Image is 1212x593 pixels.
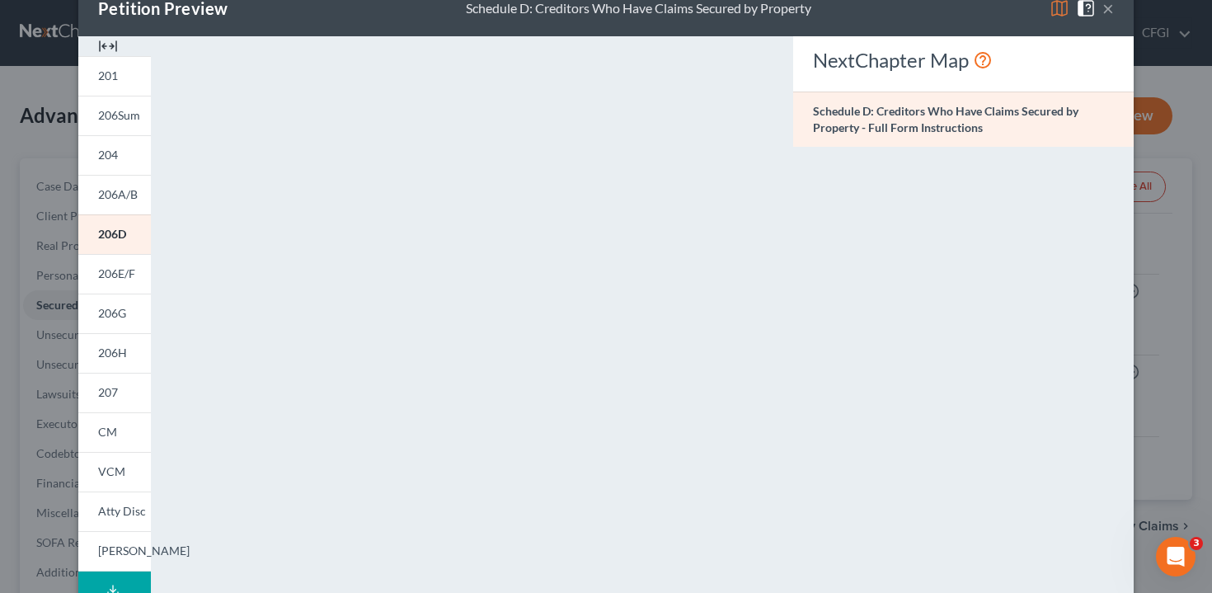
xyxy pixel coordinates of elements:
[78,492,151,531] a: Atty Disc
[98,544,190,558] span: [PERSON_NAME]
[78,452,151,492] a: VCM
[78,254,151,294] a: 206E/F
[78,96,151,135] a: 206Sum
[98,108,140,122] span: 206Sum
[78,531,151,572] a: [PERSON_NAME]
[98,504,146,518] span: Atty Disc
[98,306,126,320] span: 206G
[98,187,138,201] span: 206A/B
[98,36,118,56] img: expand-e0f6d898513216a626fdd78e52531dac95497ffd26381d4c15ee2fc46db09dca.svg
[98,346,127,360] span: 206H
[98,425,117,439] span: CM
[813,104,1078,134] strong: Schedule D: Creditors Who Have Claims Secured by Property - Full Form Instructions
[78,333,151,373] a: 206H
[98,68,118,82] span: 201
[78,56,151,96] a: 201
[78,135,151,175] a: 204
[98,227,126,241] span: 206D
[78,214,151,254] a: 206D
[78,373,151,412] a: 207
[98,464,125,478] span: VCM
[813,47,1114,73] div: NextChapter Map
[1156,537,1196,577] iframe: Intercom live chat
[78,175,151,214] a: 206A/B
[1190,537,1203,550] span: 3
[98,266,135,280] span: 206E/F
[98,385,118,399] span: 207
[78,294,151,333] a: 206G
[98,148,118,162] span: 204
[78,412,151,452] a: CM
